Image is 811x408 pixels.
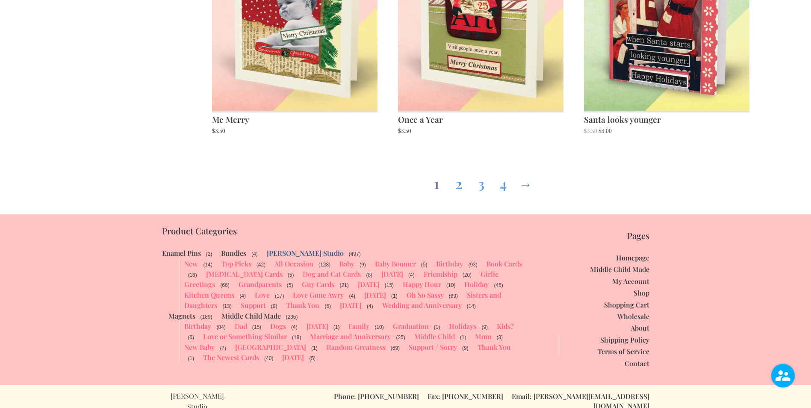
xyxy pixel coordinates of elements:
[274,292,285,300] span: (17)
[466,302,477,310] span: (14)
[612,277,649,286] a: My Account
[433,323,441,331] span: (1)
[308,355,316,362] span: (5)
[617,312,649,321] a: Wholesale
[390,292,398,300] span: (1)
[584,128,597,134] bdi: 3.50
[599,128,612,134] bdi: 3.00
[187,271,198,279] span: (18)
[202,261,213,269] span: (14)
[221,259,251,268] a: Top Picks
[414,332,455,341] a: Middle Child
[303,269,361,278] a: Dog and Cat Cards
[251,323,262,331] span: (15)
[318,261,331,269] span: (128)
[310,344,319,352] span: (1)
[475,332,491,341] a: Mom
[393,322,429,331] a: Graduation
[461,344,469,352] span: (9)
[239,292,247,300] span: (4)
[168,311,195,320] a: Magnets
[384,281,395,289] span: (15)
[184,290,234,299] a: Kitchen Queens
[771,364,795,387] img: user.png
[598,347,649,356] a: Terms of Service
[348,250,362,258] span: (497)
[286,301,319,310] a: Thank You
[599,128,602,134] span: $
[162,248,201,257] a: Enamel Pins
[184,343,215,352] a: New Baby
[200,313,213,321] span: (189)
[291,334,302,341] span: (19)
[212,111,377,126] h2: Me Merry
[205,250,213,258] span: (2)
[203,353,259,362] a: The Newest Cards
[366,302,374,310] span: (4)
[212,128,225,134] bdi: 3.50
[221,248,246,257] a: Bundles
[365,271,373,279] span: (8)
[631,323,649,332] a: About
[307,322,328,331] a: [DATE]
[348,322,369,331] a: Family
[221,302,232,310] span: (13)
[184,259,198,268] a: New
[487,259,522,268] a: Book Cards
[263,355,274,362] span: (40)
[203,332,287,341] a: Love or Something Similar
[398,128,411,134] bdi: 3.50
[327,343,386,352] a: Random Greatness
[212,166,750,197] nav: Product Pagination
[310,332,391,341] a: Marriage and Anniversary
[395,334,406,341] span: (25)
[497,322,514,331] a: Kids?
[634,288,649,297] a: Shop
[478,343,511,352] a: Thank You
[359,261,367,269] span: (9)
[424,269,457,278] a: Friendship
[616,253,649,262] a: Homepage
[267,248,344,257] a: [PERSON_NAME] Studio
[302,280,334,289] a: Guy Cards
[339,281,349,289] span: (21)
[449,322,476,331] a: Holidays
[459,334,467,341] span: (1)
[187,334,195,341] span: (6)
[445,281,456,289] span: (10)
[286,281,294,289] span: (5)
[382,301,462,310] a: Wedding and Anniversary
[625,359,649,368] a: Contact
[255,290,270,299] a: Love
[364,290,386,299] a: [DATE]
[358,280,380,289] a: [DATE]
[390,344,401,352] span: (69)
[452,166,466,197] a: Page 2
[493,281,504,289] span: (46)
[270,302,278,310] span: (9)
[462,271,472,279] span: (20)
[333,323,341,331] span: (1)
[542,231,649,240] p: Pages
[290,323,298,331] span: (4)
[420,261,428,269] span: (5)
[398,111,563,126] h2: Once a Year
[495,334,504,341] span: (3)
[348,292,356,300] span: (4)
[324,302,332,310] span: (6)
[398,128,401,134] span: $
[584,128,587,134] span: $
[239,280,282,289] a: Grandparents
[287,271,295,279] span: (5)
[285,313,299,321] span: (236)
[474,166,488,197] a: Page 3
[407,290,444,299] a: Oh So Sassy
[409,343,457,352] a: Support / Sorry
[293,290,344,299] a: Love Gone Awry
[600,335,649,344] a: Shipping Policy
[464,280,489,289] a: Holiday
[162,226,525,236] p: Product Categories
[270,322,286,331] a: Dogs
[496,166,510,197] a: Page 4
[235,343,306,352] a: [GEOGRAPHIC_DATA]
